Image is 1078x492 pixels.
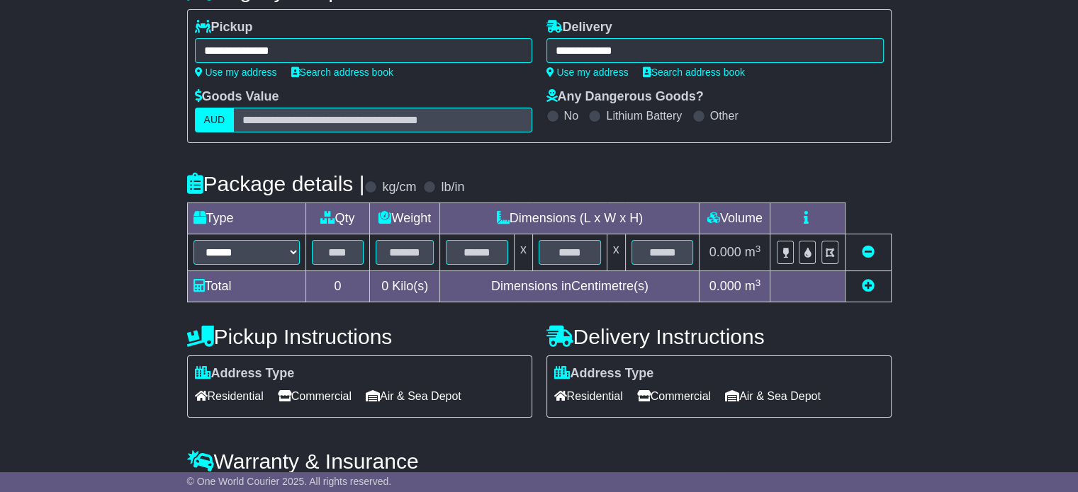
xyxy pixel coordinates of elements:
[291,67,393,78] a: Search address book
[381,279,388,293] span: 0
[440,203,700,234] td: Dimensions (L x W x H)
[370,271,440,302] td: Kilo(s)
[278,385,352,407] span: Commercial
[370,203,440,234] td: Weight
[514,234,532,271] td: x
[710,109,739,122] label: Other
[187,450,892,473] h4: Warranty & Insurance
[554,385,623,407] span: Residential
[546,67,629,78] a: Use my address
[187,476,392,487] span: © One World Courier 2025. All rights reserved.
[709,245,741,259] span: 0.000
[195,20,253,35] label: Pickup
[745,245,761,259] span: m
[607,234,625,271] td: x
[554,366,654,382] label: Address Type
[546,20,612,35] label: Delivery
[195,67,277,78] a: Use my address
[637,385,711,407] span: Commercial
[195,366,295,382] label: Address Type
[862,245,875,259] a: Remove this item
[709,279,741,293] span: 0.000
[546,89,704,105] label: Any Dangerous Goods?
[187,325,532,348] h4: Pickup Instructions
[195,89,279,105] label: Goods Value
[643,67,745,78] a: Search address book
[195,108,235,132] label: AUD
[745,279,761,293] span: m
[187,271,305,302] td: Total
[440,271,700,302] td: Dimensions in Centimetre(s)
[606,109,682,122] label: Lithium Battery
[862,279,875,293] a: Add new item
[187,203,305,234] td: Type
[382,180,416,195] label: kg/cm
[756,244,761,254] sup: 3
[700,203,770,234] td: Volume
[546,325,892,348] h4: Delivery Instructions
[195,385,264,407] span: Residential
[725,385,821,407] span: Air & Sea Depot
[366,385,461,407] span: Air & Sea Depot
[305,271,370,302] td: 0
[564,109,578,122] label: No
[756,278,761,288] sup: 3
[187,172,365,195] h4: Package details |
[305,203,370,234] td: Qty
[441,180,464,195] label: lb/in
